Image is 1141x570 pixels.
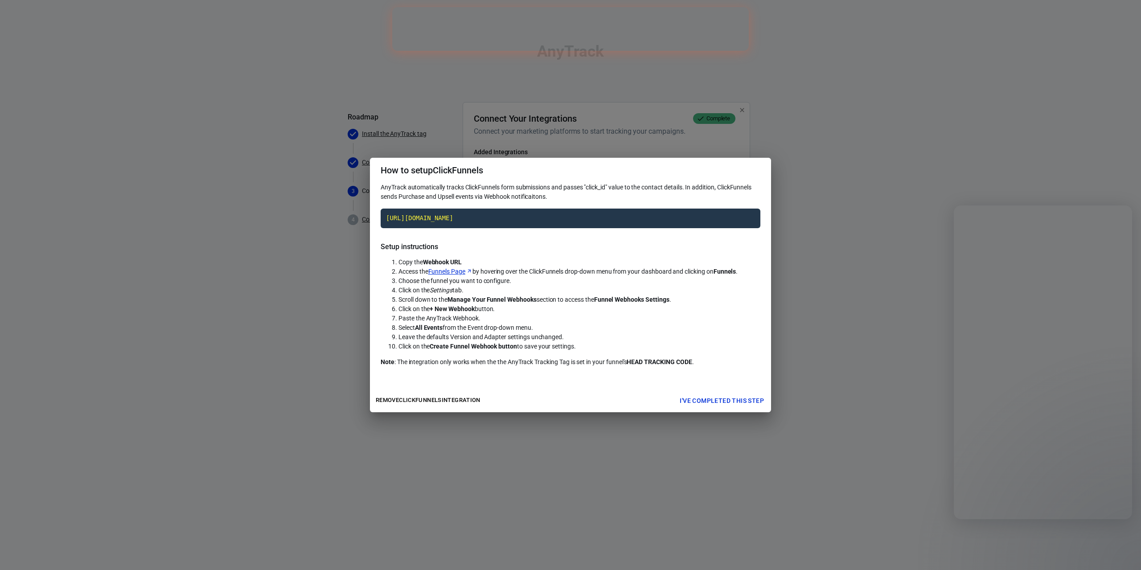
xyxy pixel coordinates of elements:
[392,7,749,51] iframe: Intercom live chat banner
[398,343,576,350] span: Click on the to save your settings.
[398,333,564,340] span: Leave the defaults Version and Adapter settings unchanged.
[627,358,692,365] strong: HEAD TRACKING CODE
[430,305,474,312] strong: + New Webhook
[373,394,483,407] button: RemoveClickFunnelsintegration
[430,343,517,350] strong: Create Funnel Webhook button
[398,324,533,331] span: Select from the Event drop-down menu.
[447,296,537,303] strong: Manage Your Funnel Webhooks
[381,242,760,251] h5: Setup instructions
[398,258,462,266] span: Copy the
[398,305,495,312] span: Click on the button.
[398,296,671,303] span: Scroll down to the section to access the .
[415,324,443,331] strong: All Events
[370,158,771,183] h2: How to setup ClickFunnels
[381,184,751,200] span: AnyTrack automatically tracks ClickFunnels form submissions and passes "click_id" value to the co...
[398,277,511,284] span: Choose the funnel you want to configure.
[954,205,1132,519] iframe: To enrich screen reader interactions, please activate Accessibility in Grammarly extension settings
[428,267,472,276] a: Funnels Page
[398,268,738,275] span: Access the by hovering over the ClickFunnels drop-down menu from your dashboard and clicking on .
[430,287,452,294] em: Settings
[398,315,480,322] span: Paste the AnyTrack Webhook.
[714,268,736,275] strong: Funnels
[381,209,760,228] code: Click to copy
[398,287,464,294] span: Click on the tab.
[676,393,768,409] button: I've completed this step
[381,358,394,365] strong: Note
[381,357,760,367] p: : The integration only works when the the AnyTrack Tracking Tag is set in your funnel's .
[423,258,462,266] strong: Webhook URL
[1111,526,1132,548] iframe: To enrich screen reader interactions, please activate Accessibility in Grammarly extension settings
[594,296,669,303] strong: Funnel Webhooks Settings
